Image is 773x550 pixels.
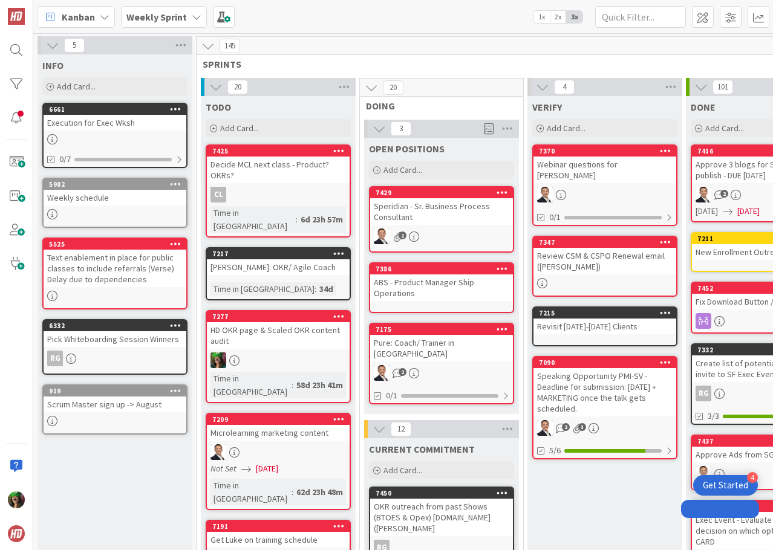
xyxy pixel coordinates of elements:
span: Kanban [62,10,95,24]
span: 5/6 [549,444,561,457]
img: SL [537,187,553,202]
span: 0/7 [59,153,71,166]
div: 7370Webinar questions for [PERSON_NAME] [533,146,676,183]
span: Add Card... [705,123,744,134]
div: 5982 [44,179,186,190]
img: SL [374,365,390,381]
div: 7175 [376,325,513,334]
div: 34d [316,282,336,296]
span: 12 [391,422,411,436]
div: 7425Decide MCL next class - Product? OKRs? [207,146,350,183]
div: 7209Microlearning marketing content [207,414,350,441]
span: 1x [533,11,550,23]
div: Revisit [DATE]-[DATE] Clients [533,319,676,334]
div: 7370 [539,147,676,155]
img: SL [537,420,553,436]
div: 7090Speaking Opportunity PMI-SV - Deadline for submission: [DATE] + MARKETING once the talk gets ... [533,357,676,416]
i: Not Set [210,463,236,474]
span: 3 [391,121,411,136]
div: 7191Get Luke on training schedule [207,521,350,548]
span: TODO [206,101,231,113]
div: 7191 [212,522,350,531]
span: 2 [720,190,728,198]
div: 7347 [539,238,676,247]
input: Quick Filter... [595,6,686,28]
div: Time in [GEOGRAPHIC_DATA] [210,479,292,505]
div: 6332 [44,320,186,331]
div: Microlearning marketing content [207,425,350,441]
div: 7175Pure: Coach/ Trainer in [GEOGRAPHIC_DATA] [370,324,513,361]
a: 7217[PERSON_NAME]: OKR/ Agile CoachTime in [GEOGRAPHIC_DATA]:34d [206,247,351,300]
div: 7209 [207,414,350,425]
a: 5982Weekly schedule [42,178,188,228]
div: 6d 23h 57m [298,213,346,226]
div: [PERSON_NAME]: OKR/ Agile Coach [207,259,350,275]
div: 7386ABS - Product Manager Ship Operations [370,264,513,301]
div: 7209 [212,415,350,424]
span: 20 [227,80,248,94]
span: : [315,282,316,296]
img: SL [210,444,226,460]
div: Speaking Opportunity PMI-SV - Deadline for submission: [DATE] + MARKETING once the talk gets sche... [533,368,676,416]
b: Weekly Sprint [126,11,187,23]
div: 6661Execution for Exec Wksh [44,104,186,131]
div: 5982 [49,180,186,189]
span: DONE [691,101,716,113]
div: 7425 [212,147,350,155]
div: CL [207,187,350,202]
span: 3/3 [708,410,719,422]
div: 7386 [376,265,513,273]
div: 7347 [533,237,676,248]
div: HD OKR page & Scaled OKR content audit [207,322,350,349]
span: : [292,485,293,499]
div: ABS - Product Manager Ship Operations [370,274,513,301]
div: 7215 [533,308,676,319]
span: 145 [220,39,240,53]
span: Add Card... [220,123,259,134]
div: 6661 [44,104,186,115]
div: 7217 [212,250,350,258]
div: Get Started [703,479,748,491]
span: VERIFY [532,101,562,113]
span: Add Card... [383,465,422,476]
div: 7215Revisit [DATE]-[DATE] Clients [533,308,676,334]
span: Add Card... [57,81,96,92]
div: Get Luke on training schedule [207,532,350,548]
div: 7370 [533,146,676,157]
span: CURRENT COMMITMENT [369,443,475,455]
span: 0/1 [386,389,397,402]
div: RG [696,386,711,401]
div: 6661 [49,105,186,114]
div: Review CSM & CSPO Renewal email ([PERSON_NAME]) [533,248,676,274]
div: RG [44,351,186,366]
div: Execution for Exec Wksh [44,115,186,131]
a: 6661Execution for Exec Wksh0/7 [42,103,188,168]
div: Text enablement in place for public classes to include referrals (Verse) Delay due to dependencies [44,250,186,287]
div: OKR outreach from past Shows (BTOES & Opex) [DOMAIN_NAME] ([PERSON_NAME] [370,499,513,536]
div: 7450 [376,489,513,497]
img: SL [696,187,711,202]
span: INFO [42,59,64,71]
div: Time in [GEOGRAPHIC_DATA] [210,282,315,296]
a: 7090Speaking Opportunity PMI-SV - Deadline for submission: [DATE] + MARKETING once the talk gets ... [532,356,677,459]
div: 7429 [370,187,513,198]
div: Pick Whiteboarding Session Winners [44,331,186,347]
div: SL [533,420,676,436]
div: Speridian - Sr. Business Process Consultant [370,198,513,225]
div: 919 [49,387,186,395]
img: Visit kanbanzone.com [8,8,25,25]
div: 7450OKR outreach from past Shows (BTOES & Opex) [DOMAIN_NAME] ([PERSON_NAME] [370,488,513,536]
div: 7386 [370,264,513,274]
span: [DATE] [737,205,760,218]
div: SL [533,187,676,202]
span: Add Card... [547,123,585,134]
span: 4 [554,80,575,94]
a: 5525Text enablement in place for public classes to include referrals (Verse) Delay due to depende... [42,238,188,309]
div: 7277 [212,312,350,321]
div: CL [210,187,226,202]
div: 7450 [370,488,513,499]
div: SL [207,352,350,368]
div: 919Scrum Master sign up -> August [44,386,186,412]
a: 7429Speridian - Sr. Business Process ConsultantSL [369,186,514,253]
span: 0/1 [549,211,561,224]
